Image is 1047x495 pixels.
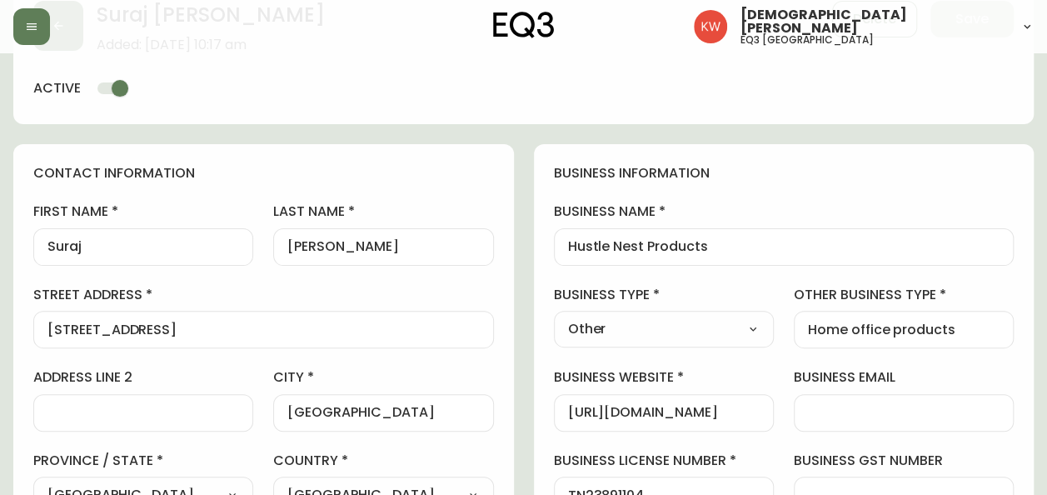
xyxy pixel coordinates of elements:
[33,164,494,182] h4: contact information
[568,405,760,421] input: https://www.designshop.com
[794,286,1014,304] label: other business type
[273,202,493,221] label: last name
[273,452,493,470] label: country
[554,286,774,304] label: business type
[33,286,494,304] label: street address
[33,202,253,221] label: first name
[694,10,727,43] img: f33162b67396b0982c40ce2a87247151
[493,12,555,38] img: logo
[554,368,774,387] label: business website
[33,79,81,97] h4: active
[33,452,253,470] label: province / state
[273,368,493,387] label: city
[554,452,774,470] label: business license number
[554,202,1015,221] label: business name
[794,368,1014,387] label: business email
[740,8,1007,35] span: [DEMOGRAPHIC_DATA][PERSON_NAME]
[794,452,1014,470] label: business gst number
[554,164,1015,182] h4: business information
[33,368,253,387] label: address line 2
[740,35,874,45] h5: eq3 [GEOGRAPHIC_DATA]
